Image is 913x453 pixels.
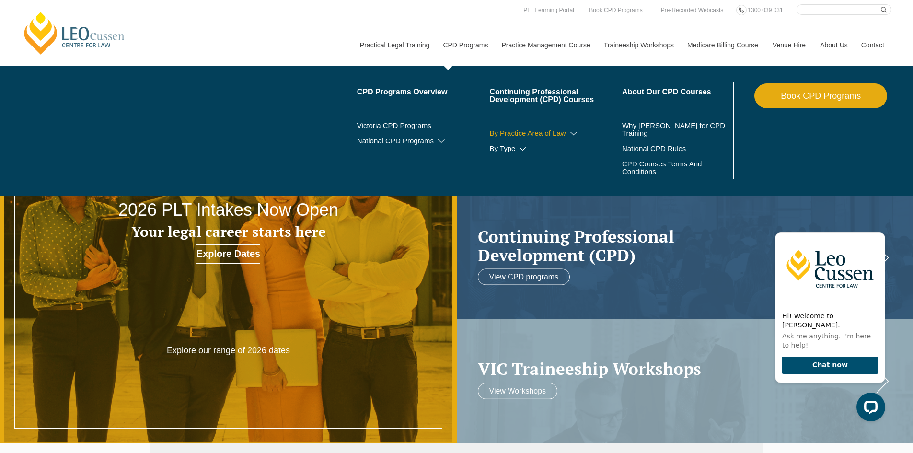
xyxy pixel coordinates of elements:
[489,88,622,104] a: Continuing Professional Development (CPD) Courses
[622,122,731,137] a: Why [PERSON_NAME] for CPD Training
[495,24,597,66] a: Practice Management Course
[587,5,645,15] a: Book CPD Programs
[196,244,260,264] a: Explore Dates
[597,24,680,66] a: Traineeship Workshops
[436,24,494,66] a: CPD Programs
[854,24,891,66] a: Contact
[137,345,320,356] p: Explore our range of 2026 dates
[357,122,490,129] a: Victoria CPD Programs
[622,160,707,175] a: CPD Courses Terms And Conditions
[478,227,873,264] a: Continuing ProfessionalDevelopment (CPD)
[22,11,127,56] a: [PERSON_NAME] Centre for Law
[489,145,622,152] a: By Type
[745,5,785,15] a: 1300 039 031
[478,383,558,399] a: View Workshops
[767,224,889,429] iframe: LiveChat chat widget
[489,129,622,137] a: By Practice Area of Law
[521,5,577,15] a: PLT Learning Portal
[357,137,490,145] a: National CPD Programs
[357,88,490,96] a: CPD Programs Overview
[478,360,873,378] a: VIC Traineeship Workshops
[765,24,813,66] a: Venue Hire
[622,88,731,96] a: About Our CPD Courses
[92,200,366,220] h2: 2026 PLT Intakes Now Open
[353,24,436,66] a: Practical Legal Training
[622,145,731,152] a: National CPD Rules
[92,224,366,240] h3: Your legal career starts here
[748,7,783,13] span: 1300 039 031
[478,227,873,264] h2: Continuing Professional Development (CPD)
[813,24,854,66] a: About Us
[659,5,726,15] a: Pre-Recorded Webcasts
[478,269,570,285] a: View CPD programs
[680,24,765,66] a: Medicare Billing Course
[754,83,887,108] a: Book CPD Programs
